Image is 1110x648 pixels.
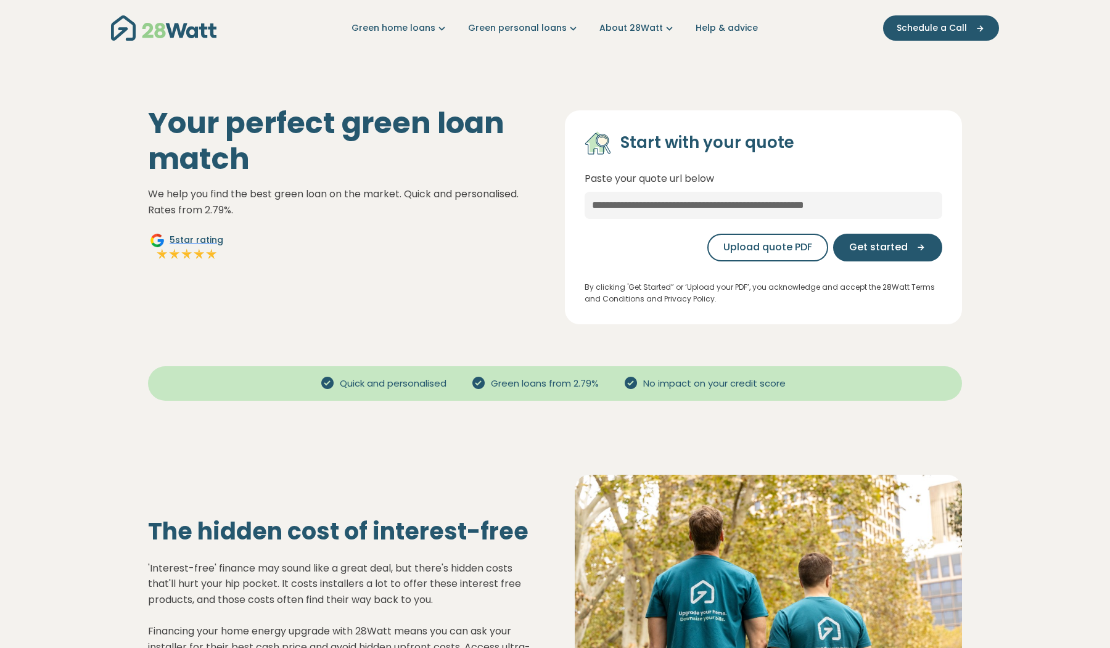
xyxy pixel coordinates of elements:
span: Green loans from 2.79% [486,377,604,391]
img: Full star [205,248,218,260]
a: Help & advice [696,22,758,35]
p: By clicking 'Get Started” or ‘Upload your PDF’, you acknowledge and accept the 28Watt Terms and C... [585,281,942,305]
img: Full star [181,248,193,260]
img: Google [150,233,165,248]
img: Full star [156,248,168,260]
a: Google5star ratingFull starFull starFull starFull starFull star [148,233,225,263]
span: Quick and personalised [335,377,451,391]
img: Full star [168,248,181,260]
p: We help you find the best green loan on the market. Quick and personalised. Rates from 2.79%. [148,186,545,218]
span: Upload quote PDF [723,240,812,255]
button: Get started [833,234,942,261]
a: About 28Watt [599,22,676,35]
a: Green personal loans [468,22,580,35]
span: Schedule a Call [897,22,967,35]
span: No impact on your credit score [638,377,791,391]
h1: Your perfect green loan match [148,105,545,176]
button: Schedule a Call [883,15,999,41]
nav: Main navigation [111,12,999,44]
img: 28Watt [111,15,216,41]
span: 5 star rating [170,234,223,247]
h2: The hidden cost of interest-free [148,517,535,546]
button: Upload quote PDF [707,234,828,261]
a: Green home loans [351,22,448,35]
p: Paste your quote url below [585,171,942,187]
img: Full star [193,248,205,260]
h4: Start with your quote [620,133,794,154]
span: Get started [849,240,908,255]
